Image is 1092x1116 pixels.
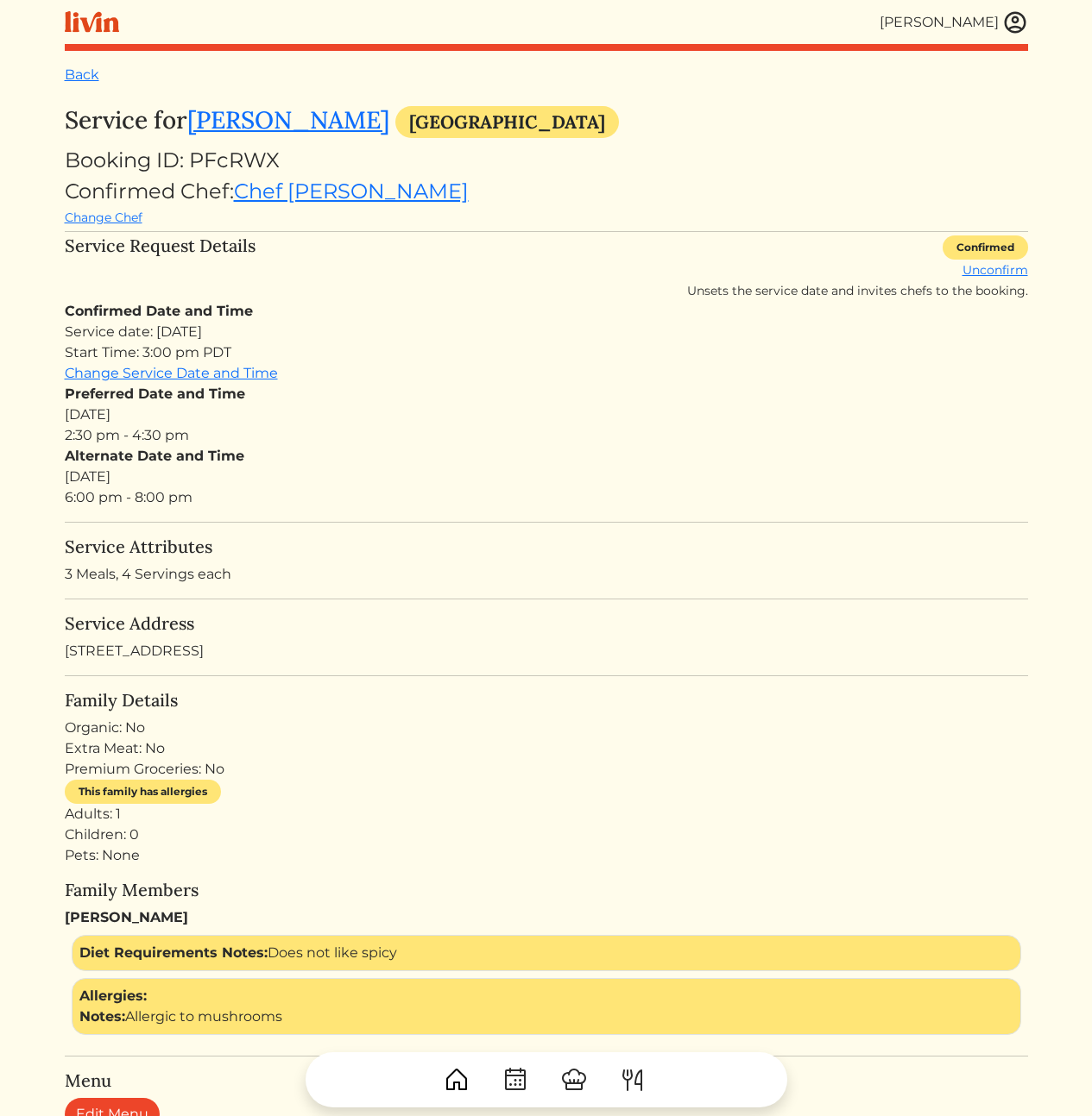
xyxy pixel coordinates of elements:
[65,11,119,33] img: livin-logo-a0d97d1a881af30f6274990eb6222085a2533c92bbd1e4f22c21b4f0d0e3210c.svg
[234,179,469,204] a: Chef [PERSON_NAME]
[560,1066,588,1094] img: ChefHat-a374fb509e4f37eb0702ca99f5f64f3b6956810f32a249b33092029f8484b388.svg
[65,322,1028,363] div: Service date: [DATE] Start Time: 3:00 pm PDT
[65,66,99,83] a: Back
[65,448,244,464] strong: Alternate Date and Time
[880,12,999,33] div: [PERSON_NAME]
[65,759,1028,780] div: Premium Groceries: No
[65,880,1028,900] h5: Family Members
[1002,9,1028,35] img: user_account-e6e16d2ec92f44fc35f99ef0dc9cddf60790bfa021a6ecb1c896eb5d2907b31c.svg
[65,738,1028,759] div: Extra Meat: No
[619,1066,647,1094] img: ForkKnife-55491504ffdb50bab0c1e09e7649658475375261d09fd45db06cec23bce548bf.svg
[79,1008,125,1025] strong: Notes:
[65,386,245,402] strong: Preferred Date and Time
[72,935,1021,971] div: Does not like spicy
[65,446,1028,508] div: [DATE] 6:00 pm - 8:00 pm
[65,210,142,225] a: Change Chef
[65,613,1028,634] h5: Service Address
[65,145,1028,176] div: Booking ID: PFcRWX
[79,1006,1013,1027] div: Allergic to mushrooms
[65,804,1028,866] div: Adults: 1 Children: 0 Pets: None
[65,384,1028,446] div: [DATE] 2:30 pm - 4:30 pm
[65,690,1028,711] h5: Family Details
[65,909,188,925] strong: [PERSON_NAME]
[65,613,1028,661] div: [STREET_ADDRESS]
[443,1066,470,1094] img: House-9bf13187bcbb5817f509fe5e7408150f90897510c4275e13d0d5fca38e0b5951.svg
[65,106,1028,138] h3: Service for
[943,235,1028,260] div: Confirmed
[65,176,1028,228] div: Confirmed Chef:
[65,780,221,804] div: This family has allergies
[65,235,256,294] h5: Service Request Details
[65,718,1028,738] div: Organic: No
[65,536,1028,557] h5: Service Attributes
[395,106,619,138] div: [GEOGRAPHIC_DATA]
[79,944,268,961] strong: Diet Requirements Notes:
[187,104,389,135] a: [PERSON_NAME]
[687,283,1028,298] span: Unsets the service date and invites chefs to the booking.
[65,365,278,381] a: Change Service Date and Time
[963,262,1028,278] a: Unconfirm
[79,987,147,1004] strong: Allergies:
[502,1066,529,1094] img: CalendarDots-5bcf9d9080389f2a281d69619e1c85352834be518fbc73d9501aef674afc0d57.svg
[65,303,253,319] strong: Confirmed Date and Time
[65,564,1028,585] p: 3 Meals, 4 Servings each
